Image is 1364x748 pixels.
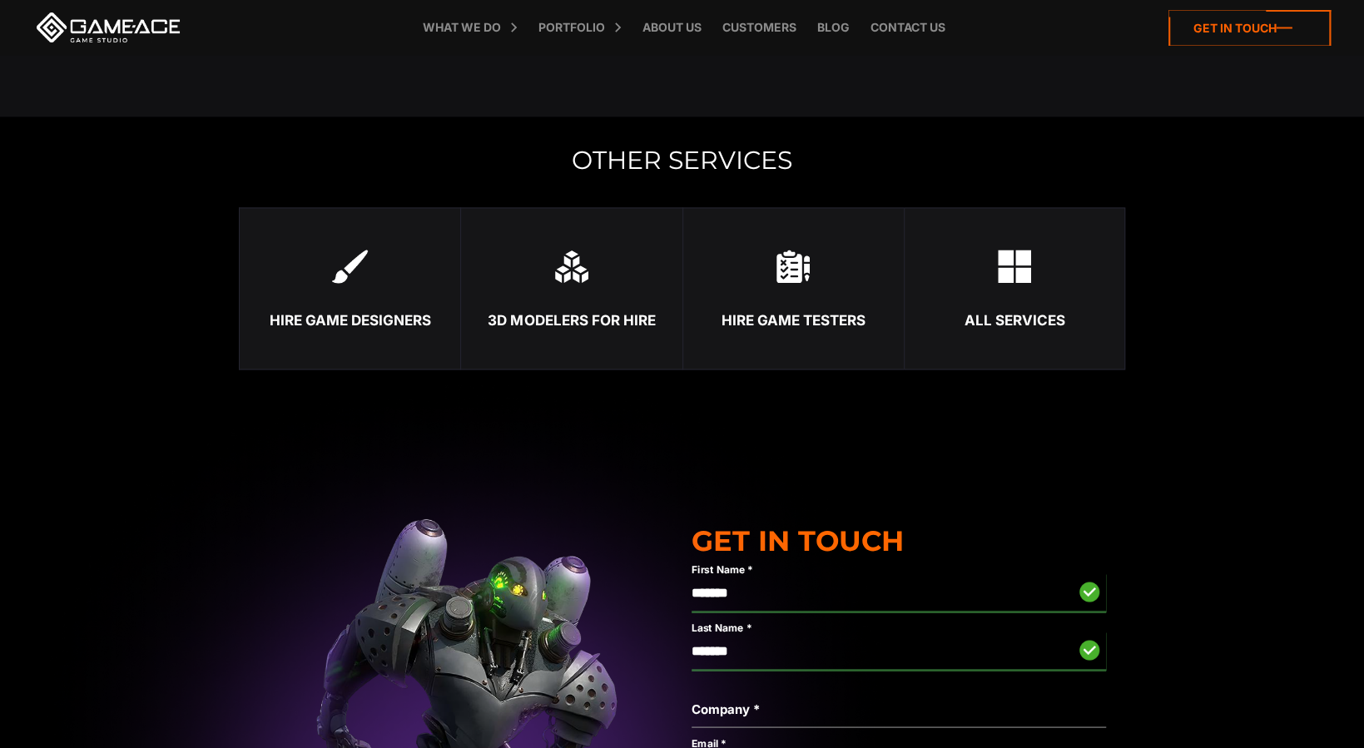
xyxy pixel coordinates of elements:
img: Game tesing services footer icon [776,250,810,283]
div: Hire Game Testers [683,312,904,329]
div: All services [905,312,1124,329]
img: 3d modelers for hire footer [555,250,588,283]
a: All services [904,207,1125,369]
img: Game Art Ctreation [332,250,368,283]
a: Hire Game Testers [682,207,904,369]
h2: Other Services [239,146,1125,174]
div: 3D Modelers for Hire [461,312,682,329]
a: 3D Modelers for Hire [460,207,682,369]
label: Last Name * [692,620,1024,637]
label: Company * [692,699,1106,719]
div: Hire Game Designers [240,312,460,329]
img: Game development services [998,250,1031,283]
a: Hire Game Designers [239,207,460,369]
a: Get in touch [1168,10,1331,46]
label: First Name * [692,562,1024,578]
